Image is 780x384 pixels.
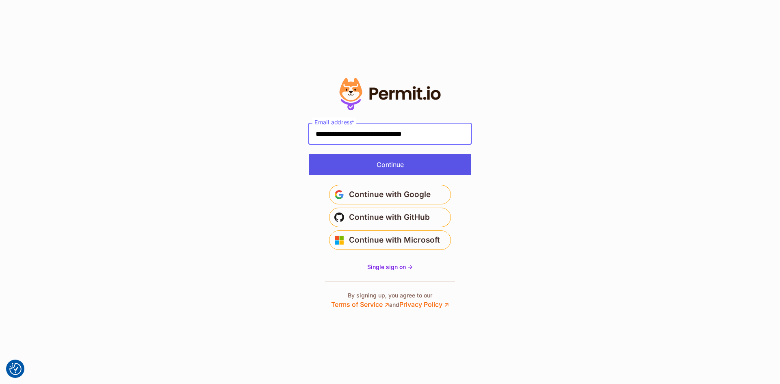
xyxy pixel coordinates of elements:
[349,234,440,247] span: Continue with Microsoft
[367,263,413,270] span: Single sign on ->
[331,291,449,309] p: By signing up, you agree to our and
[349,211,430,224] span: Continue with GitHub
[9,363,22,375] button: Consent Preferences
[9,363,22,375] img: Revisit consent button
[367,263,413,271] a: Single sign on ->
[399,300,449,308] a: Privacy Policy ↗
[349,188,431,201] span: Continue with Google
[329,185,451,204] button: Continue with Google
[329,230,451,250] button: Continue with Microsoft
[329,208,451,227] button: Continue with GitHub
[331,300,389,308] a: Terms of Service ↗
[309,154,471,175] button: Continue
[312,117,356,127] label: Email address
